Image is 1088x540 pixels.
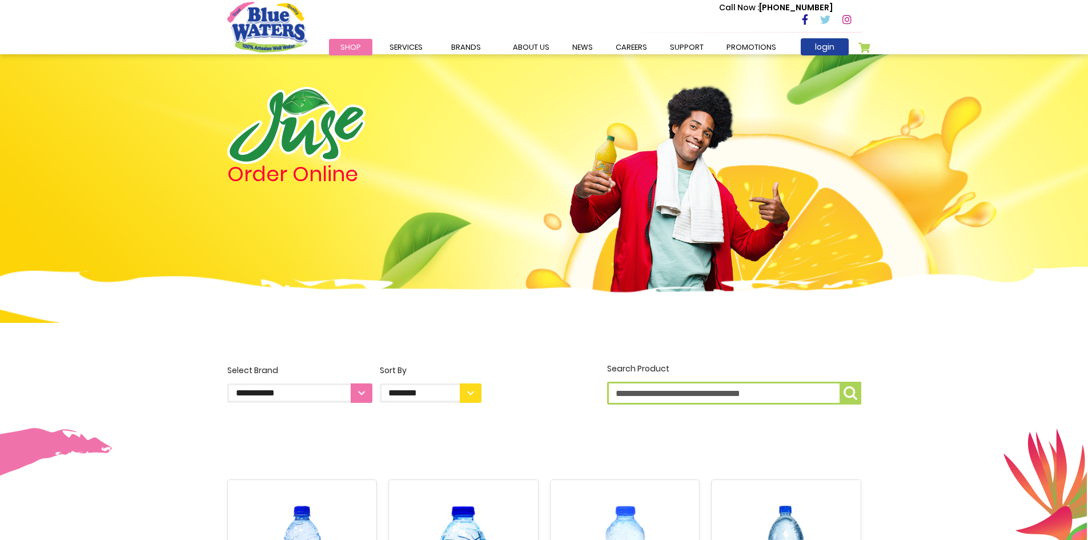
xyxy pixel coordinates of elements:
[607,382,861,405] input: Search Product
[227,164,481,185] h4: Order Online
[715,39,788,55] a: Promotions
[719,2,833,14] p: [PHONE_NUMBER]
[561,39,604,55] a: News
[340,42,361,53] span: Shop
[451,42,481,53] span: Brands
[501,39,561,55] a: about us
[659,39,715,55] a: support
[227,383,372,403] select: Select Brand
[844,386,857,400] img: search-icon.png
[604,39,659,55] a: careers
[840,382,861,405] button: Search Product
[380,383,481,403] select: Sort By
[801,38,849,55] a: login
[390,42,423,53] span: Services
[719,2,759,13] span: Call Now :
[227,87,366,164] img: logo
[227,2,307,52] a: store logo
[380,365,481,377] div: Sort By
[227,365,372,403] label: Select Brand
[568,66,791,310] img: man.png
[607,363,861,405] label: Search Product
